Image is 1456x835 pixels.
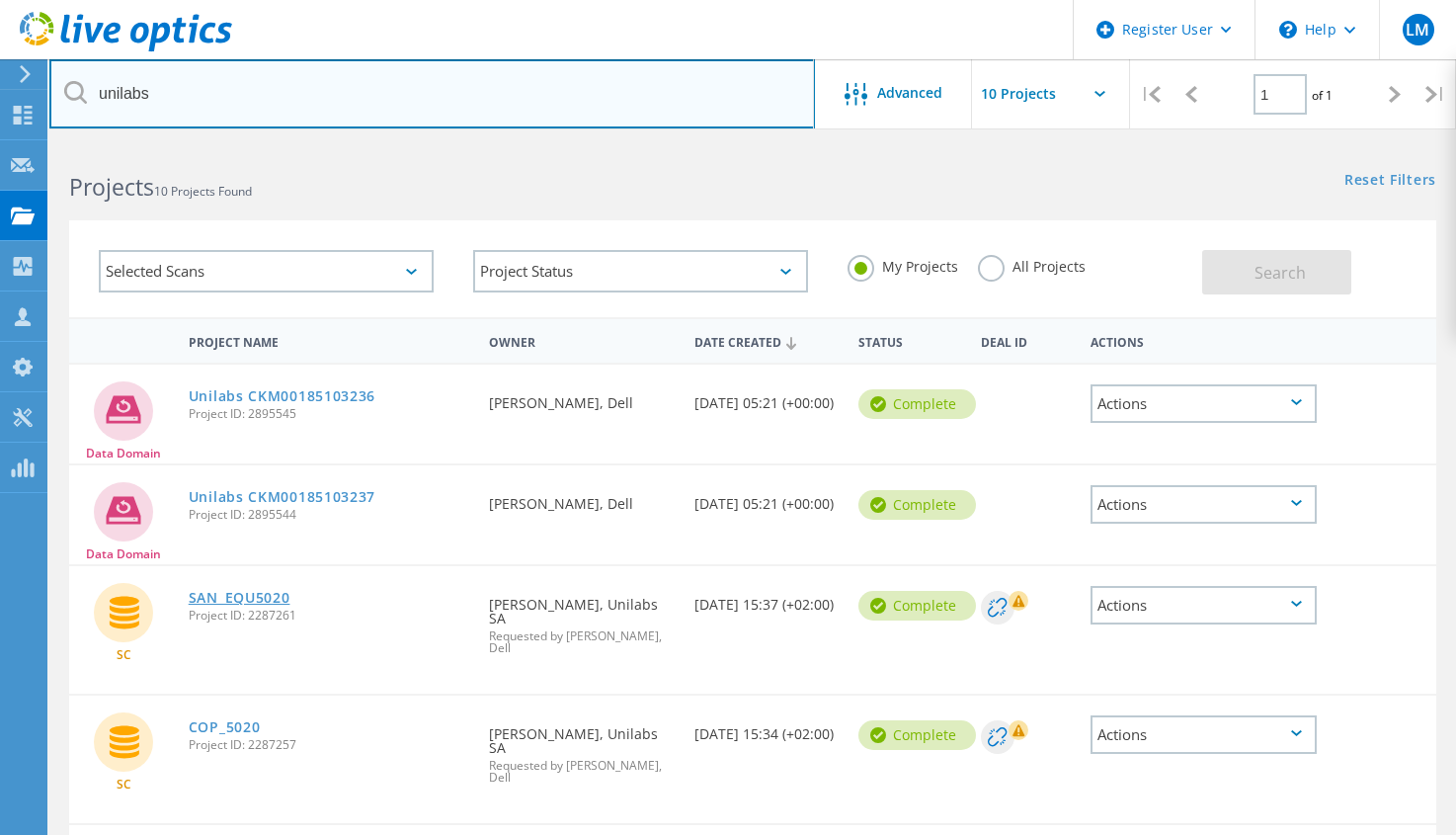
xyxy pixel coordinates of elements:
[1081,322,1327,359] div: Actions
[877,86,942,100] span: Advanced
[971,322,1081,359] div: Deal Id
[1406,22,1429,38] span: LM
[189,720,261,734] a: COP_5020
[685,696,849,761] div: [DATE] 15:34 (+02:00)
[99,250,434,292] div: Selected Scans
[69,171,154,203] b: Projects
[489,630,675,654] span: Requested by [PERSON_NAME], Dell
[189,509,469,521] span: Project ID: 2895544
[489,760,675,784] span: Requested by [PERSON_NAME], Dell
[1130,59,1171,129] div: |
[189,490,375,504] a: Unilabs CKM00185103237
[1416,59,1456,129] div: |
[473,250,808,292] div: Project Status
[189,591,290,605] a: SAN_EQU5020
[189,739,469,751] span: Project ID: 2287257
[479,696,685,803] div: [PERSON_NAME], Unilabs SA
[858,591,976,621] div: Complete
[117,779,131,791] span: SC
[978,255,1086,274] label: All Projects
[1344,173,1436,190] a: Reset Filters
[479,365,685,430] div: [PERSON_NAME], Dell
[1254,262,1306,284] span: Search
[86,548,161,560] span: Data Domain
[1091,384,1317,423] div: Actions
[1091,715,1317,754] div: Actions
[685,322,849,360] div: Date Created
[858,490,976,520] div: Complete
[479,465,685,531] div: [PERSON_NAME], Dell
[189,610,469,622] span: Project ID: 2287261
[1312,87,1333,104] span: of 1
[189,389,375,403] a: Unilabs CKM00185103236
[49,59,815,128] input: Search projects by name, owner, ID, company, etc
[86,448,161,459] span: Data Domain
[848,255,958,274] label: My Projects
[479,566,685,674] div: [PERSON_NAME], Unilabs SA
[179,322,479,359] div: Project Name
[685,566,849,631] div: [DATE] 15:37 (+02:00)
[189,408,469,420] span: Project ID: 2895545
[685,365,849,430] div: [DATE] 05:21 (+00:00)
[1091,586,1317,625] div: Actions
[849,322,972,359] div: Status
[479,322,685,359] div: Owner
[858,389,976,419] div: Complete
[685,465,849,531] div: [DATE] 05:21 (+00:00)
[154,183,252,200] span: 10 Projects Found
[858,720,976,750] div: Complete
[1091,485,1317,524] div: Actions
[1202,250,1351,294] button: Search
[117,649,131,661] span: SC
[1279,21,1297,39] svg: \n
[20,42,232,55] a: Live Optics Dashboard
